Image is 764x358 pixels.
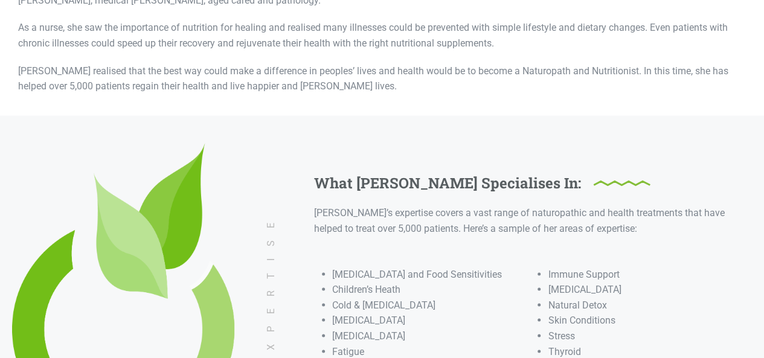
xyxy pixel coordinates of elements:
li: Natural Detox [548,297,739,313]
li: Skin Conditions [548,312,739,328]
li: Immune Support [548,266,739,282]
li: Cold & [MEDICAL_DATA] [332,297,524,313]
li: [MEDICAL_DATA] [332,328,524,344]
li: Children’s Heath [332,281,524,297]
p: [PERSON_NAME]’s expertise covers a vast range of naturopathic and health treatments that have hel... [314,205,746,235]
h4: What [PERSON_NAME] Specialises In: [314,174,650,192]
li: Stress [548,328,739,344]
li: [MEDICAL_DATA] [548,281,739,297]
p: [PERSON_NAME] realised that the best way could make a difference in peoples’ lives and health wou... [18,63,746,94]
li: [MEDICAL_DATA] and Food Sensitivities [332,266,524,282]
li: [MEDICAL_DATA] [332,312,524,328]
